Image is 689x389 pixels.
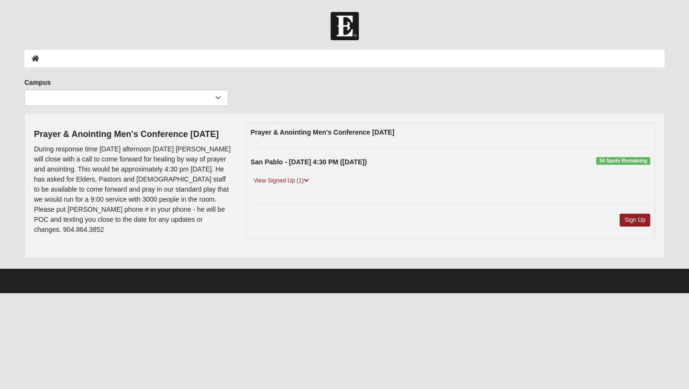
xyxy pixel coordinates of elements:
strong: San Pablo - [DATE] 4:30 PM ([DATE]) [251,158,367,166]
p: During response time [DATE] afternoon [DATE] [PERSON_NAME] will close with a call to come forward... [34,144,232,235]
strong: Prayer & Anointing Men's Conference [DATE] [251,128,394,136]
img: Church of Eleven22 Logo [331,12,359,40]
a: Sign Up [620,214,650,227]
h4: Prayer & Anointing Men's Conference [DATE] [34,129,232,140]
span: 34 Spots Remaining [596,157,650,165]
a: View Signed Up (1) [251,176,312,186]
label: Campus [24,78,51,87]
